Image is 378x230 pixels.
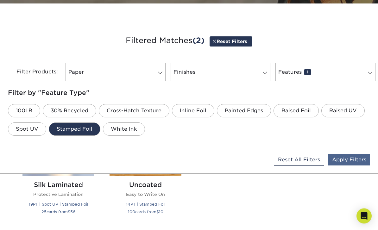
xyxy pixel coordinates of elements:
[172,104,214,118] a: Inline Foil
[321,104,365,118] a: Raised UV
[5,27,373,56] h3: Filtered Matches
[2,211,54,228] iframe: Google Customer Reviews
[99,104,169,118] a: Cross-Hatch Texture
[43,104,96,118] a: 30% Recycled
[110,191,181,198] p: Easy to Write On
[126,202,165,207] small: 14PT | Stamped Foil
[328,154,370,166] a: Apply Filters
[304,69,311,76] span: 1
[275,63,375,82] a: Features1
[274,104,319,118] a: Raised Foil
[68,210,70,214] span: $
[49,123,100,136] a: Stamped Foil
[41,210,75,214] small: cards from
[171,63,271,82] a: Finishes
[128,210,163,214] small: cards from
[66,63,166,82] a: Paper
[29,202,88,207] small: 19PT | Spot UV | Stamped Foil
[128,210,135,214] span: 100
[217,104,271,118] a: Painted Edges
[70,210,75,214] span: 56
[22,191,94,198] p: Protective Lamination
[8,104,40,118] a: 100LB
[22,181,94,189] h2: Silk Laminated
[8,123,46,136] a: Spot UV
[159,210,163,214] span: 10
[8,89,370,97] h5: Filter by "Feature Type"
[210,37,252,47] a: Reset Filters
[156,210,159,214] span: $
[356,208,372,224] div: Open Intercom Messenger
[192,36,205,45] span: (2)
[41,210,47,214] span: 25
[110,181,181,189] h2: Uncoated
[274,154,324,166] a: Reset All Filters
[103,123,145,136] a: White Ink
